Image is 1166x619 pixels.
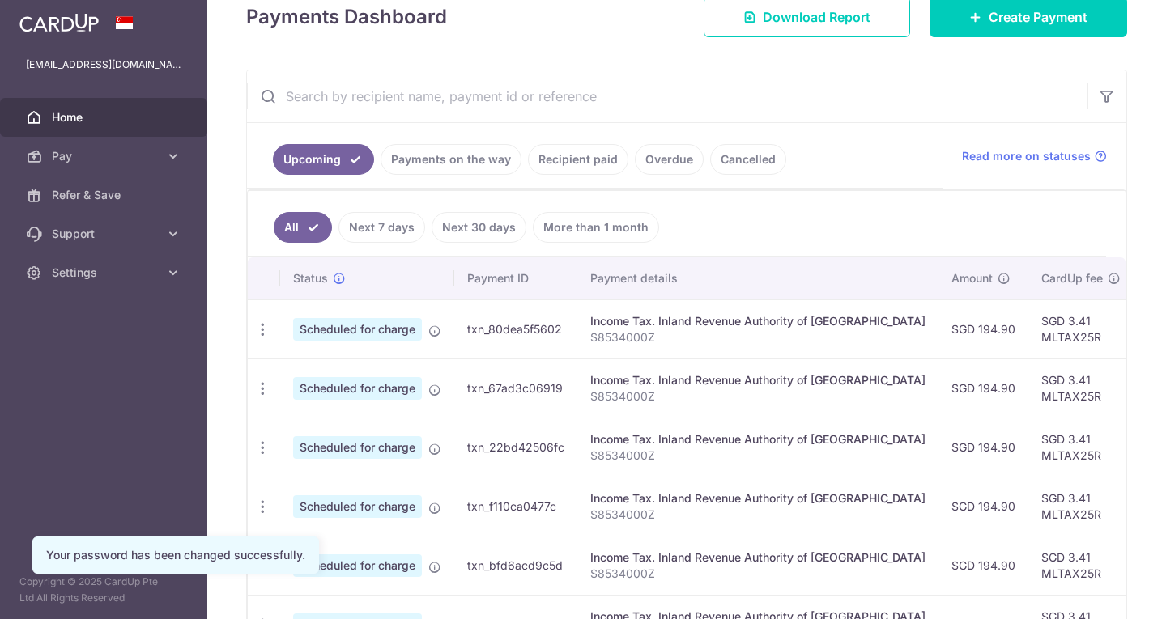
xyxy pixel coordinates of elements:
[454,418,577,477] td: txn_22bd42506fc
[590,549,926,566] div: Income Tax. Inland Revenue Authority of [GEOGRAPHIC_DATA]
[938,418,1028,477] td: SGD 194.90
[52,148,159,164] span: Pay
[989,7,1087,27] span: Create Payment
[52,109,159,125] span: Home
[590,507,926,523] p: S8534000Z
[247,70,1087,122] input: Search by recipient name, payment id or reference
[454,536,577,595] td: txn_bfd6acd9c5d
[293,377,422,400] span: Scheduled for charge
[590,313,926,329] div: Income Tax. Inland Revenue Authority of [GEOGRAPHIC_DATA]
[432,212,526,243] a: Next 30 days
[52,265,159,281] span: Settings
[1028,299,1134,358] td: SGD 3.41 MLTAX25R
[19,13,99,32] img: CardUp
[1028,536,1134,595] td: SGD 3.41 MLTAX25R
[1028,358,1134,418] td: SGD 3.41 MLTAX25R
[938,536,1028,595] td: SGD 194.90
[938,299,1028,358] td: SGD 194.90
[533,212,659,243] a: More than 1 month
[454,477,577,536] td: txn_f110ca0477c
[590,490,926,507] div: Income Tax. Inland Revenue Authority of [GEOGRAPHIC_DATA]
[293,554,422,577] span: Scheduled for charge
[1028,418,1134,477] td: SGD 3.41 MLTAX25R
[52,187,159,203] span: Refer & Save
[52,226,159,242] span: Support
[577,257,938,299] th: Payment details
[590,388,926,405] p: S8534000Z
[710,144,786,175] a: Cancelled
[454,358,577,418] td: txn_67ad3c06919
[938,477,1028,536] td: SGD 194.90
[293,436,422,459] span: Scheduled for charge
[293,270,328,286] span: Status
[293,495,422,518] span: Scheduled for charge
[1041,270,1103,286] span: CardUp fee
[590,431,926,447] div: Income Tax. Inland Revenue Authority of [GEOGRAPHIC_DATA]
[590,566,926,582] p: S8534000Z
[26,57,181,73] p: [EMAIL_ADDRESS][DOMAIN_NAME]
[635,144,704,175] a: Overdue
[36,11,70,26] span: Help
[763,7,870,27] span: Download Report
[454,257,577,299] th: Payment ID
[246,2,447,32] h4: Payments Dashboard
[962,148,1091,164] span: Read more on statuses
[590,329,926,346] p: S8534000Z
[273,144,374,175] a: Upcoming
[938,358,1028,418] td: SGD 194.90
[293,318,422,341] span: Scheduled for charge
[338,212,425,243] a: Next 7 days
[454,299,577,358] td: txn_80dea5f5602
[951,270,993,286] span: Amount
[962,148,1107,164] a: Read more on statuses
[590,447,926,464] p: S8534000Z
[274,212,332,243] a: All
[1028,477,1134,536] td: SGD 3.41 MLTAX25R
[381,144,521,175] a: Payments on the way
[46,547,305,563] div: Your password has been changed successfully.
[528,144,628,175] a: Recipient paid
[590,372,926,388] div: Income Tax. Inland Revenue Authority of [GEOGRAPHIC_DATA]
